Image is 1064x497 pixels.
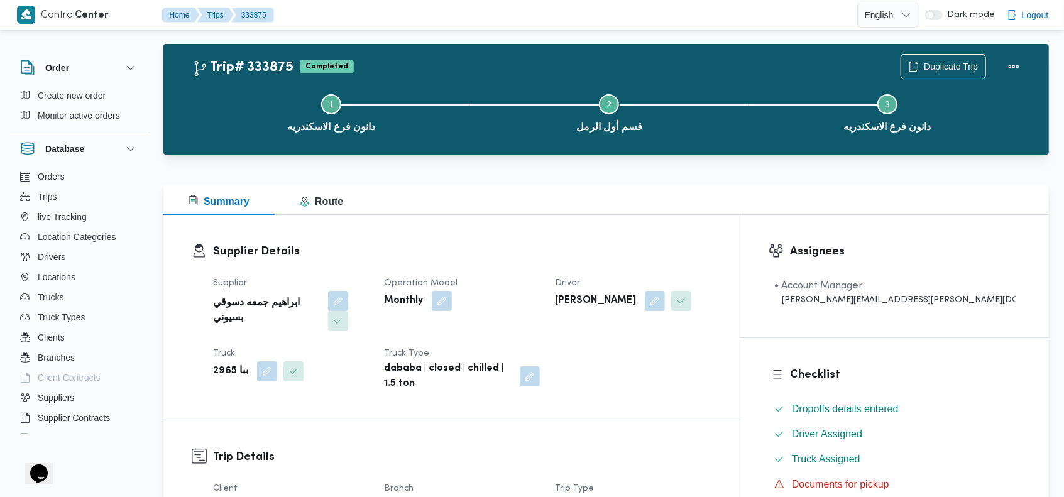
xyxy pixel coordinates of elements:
[384,293,423,309] b: Monthly
[20,141,138,156] button: Database
[769,474,1021,494] button: Documents for pickup
[15,408,143,428] button: Supplier Contracts
[45,60,69,75] h3: Order
[213,364,248,379] b: 2965 ببا
[38,410,110,425] span: Supplier Contracts
[231,8,274,23] button: 333875
[576,119,642,134] span: قسم أول الرمل
[38,390,74,405] span: Suppliers
[15,207,143,227] button: live Tracking
[15,167,143,187] button: Orders
[769,399,1021,419] button: Dropoffs details entered
[843,119,931,134] span: دانون فرع الاسكندريه
[38,249,65,265] span: Drivers
[15,428,143,448] button: Devices
[38,270,75,285] span: Locations
[20,60,138,75] button: Order
[924,59,978,74] span: Duplicate Trip
[38,108,120,123] span: Monitor active orders
[790,243,1021,260] h3: Assignees
[15,106,143,126] button: Monitor active orders
[13,447,53,484] iframe: chat widget
[17,6,35,24] img: X8yXhbKr1z7QwAAAABJRU5ErkJggg==
[1002,3,1054,28] button: Logout
[192,79,470,145] button: دانون فرع الاسكندريه
[213,243,711,260] h3: Supplier Details
[384,361,511,391] b: dababa | closed | chilled | 1.5 ton
[555,279,580,287] span: Driver
[555,293,636,309] b: [PERSON_NAME]
[792,427,862,442] span: Driver Assigned
[384,279,458,287] span: Operation Model
[38,169,65,184] span: Orders
[15,287,143,307] button: Trucks
[10,85,148,131] div: Order
[792,429,862,439] span: Driver Assigned
[10,167,148,439] div: Database
[774,293,1016,307] div: [PERSON_NAME][EMAIL_ADDRESS][PERSON_NAME][DOMAIN_NAME]
[769,424,1021,444] button: Driver Assigned
[15,368,143,388] button: Client Contracts
[769,449,1021,469] button: Truck Assigned
[38,209,87,224] span: live Tracking
[15,307,143,327] button: Truck Types
[792,452,860,467] span: Truck Assigned
[901,54,986,79] button: Duplicate Trip
[75,11,109,20] b: Center
[555,484,594,493] span: Trip Type
[38,310,85,325] span: Truck Types
[607,99,612,109] span: 2
[1001,54,1026,79] button: Actions
[790,366,1021,383] h3: Checklist
[15,347,143,368] button: Branches
[38,430,69,445] span: Devices
[213,296,319,326] b: ابراهيم جمعه دسوقي بسيوني
[774,278,1016,293] div: • Account Manager
[38,370,101,385] span: Client Contracts
[213,484,238,493] span: Client
[192,60,293,76] h2: Trip# 333875
[213,349,235,358] span: Truck
[38,229,116,244] span: Location Categories
[15,187,143,207] button: Trips
[792,403,899,414] span: Dropoffs details entered
[792,477,889,492] span: Documents for pickup
[384,349,429,358] span: Truck Type
[15,327,143,347] button: Clients
[1022,8,1049,23] span: Logout
[943,10,995,20] span: Dark mode
[287,119,375,134] span: دانون فرع الاسكندريه
[300,60,354,73] span: Completed
[213,449,711,466] h3: Trip Details
[15,85,143,106] button: Create new order
[15,388,143,408] button: Suppliers
[774,278,1016,307] span: • Account Manager abdallah.mohamed@illa.com.eg
[15,267,143,287] button: Locations
[792,401,899,417] span: Dropoffs details entered
[38,350,75,365] span: Branches
[38,88,106,103] span: Create new order
[162,8,200,23] button: Home
[45,141,84,156] h3: Database
[792,454,860,464] span: Truck Assigned
[300,196,343,207] span: Route
[329,99,334,109] span: 1
[15,247,143,267] button: Drivers
[15,227,143,247] button: Location Categories
[38,330,65,345] span: Clients
[189,196,250,207] span: Summary
[38,189,57,204] span: Trips
[384,484,414,493] span: Branch
[38,290,63,305] span: Trucks
[197,8,234,23] button: Trips
[470,79,748,145] button: قسم أول الرمل
[749,79,1026,145] button: دانون فرع الاسكندريه
[213,279,247,287] span: Supplier
[305,63,348,70] b: Completed
[792,479,889,489] span: Documents for pickup
[885,99,890,109] span: 3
